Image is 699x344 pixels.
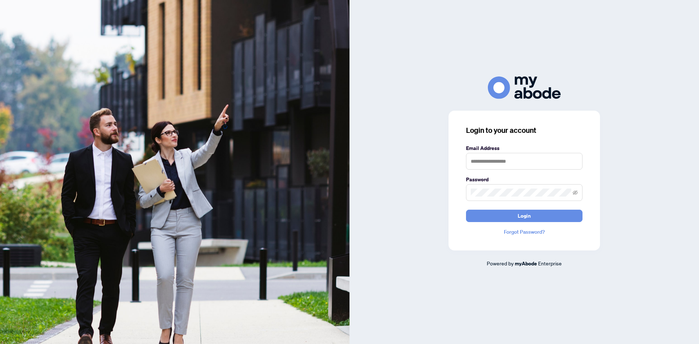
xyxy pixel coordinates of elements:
a: Forgot Password? [466,228,582,236]
a: myAbode [515,260,537,268]
span: eye-invisible [573,190,578,195]
h3: Login to your account [466,125,582,135]
span: Powered by [487,260,514,266]
img: ma-logo [488,76,561,99]
button: Login [466,210,582,222]
span: Enterprise [538,260,562,266]
span: Login [518,210,531,222]
label: Password [466,175,582,183]
label: Email Address [466,144,582,152]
